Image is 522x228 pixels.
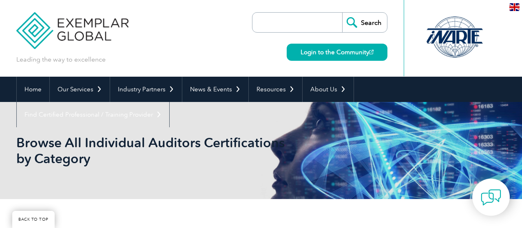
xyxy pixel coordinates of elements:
[16,55,106,64] p: Leading the way to excellence
[17,77,49,102] a: Home
[287,44,387,61] a: Login to the Community
[509,3,520,11] img: en
[17,102,169,127] a: Find Certified Professional / Training Provider
[369,50,374,54] img: open_square.png
[481,187,501,208] img: contact-chat.png
[249,77,302,102] a: Resources
[342,13,387,32] input: Search
[303,77,354,102] a: About Us
[16,135,330,166] h1: Browse All Individual Auditors Certifications by Category
[12,211,55,228] a: BACK TO TOP
[110,77,182,102] a: Industry Partners
[50,77,110,102] a: Our Services
[182,77,248,102] a: News & Events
